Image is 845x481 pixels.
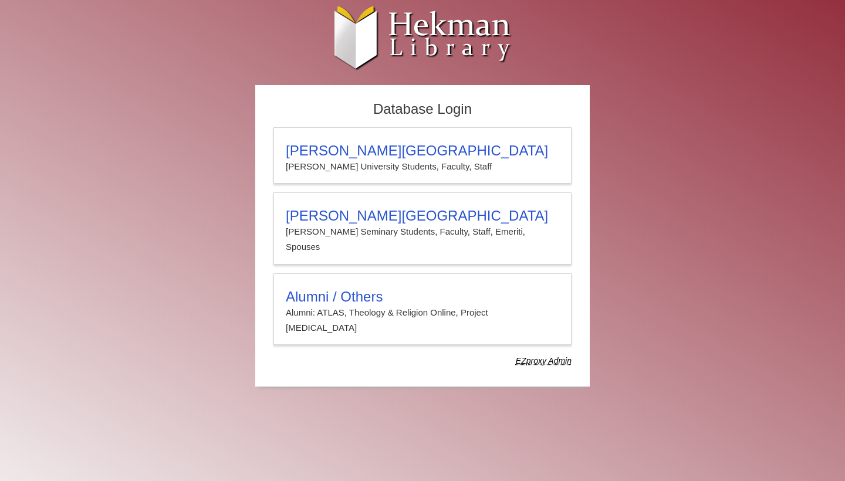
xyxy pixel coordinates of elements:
[286,143,559,159] h3: [PERSON_NAME][GEOGRAPHIC_DATA]
[268,97,577,121] h2: Database Login
[286,224,559,255] p: [PERSON_NAME] Seminary Students, Faculty, Staff, Emeriti, Spouses
[286,289,559,305] h3: Alumni / Others
[273,192,572,265] a: [PERSON_NAME][GEOGRAPHIC_DATA][PERSON_NAME] Seminary Students, Faculty, Staff, Emeriti, Spouses
[286,305,559,336] p: Alumni: ATLAS, Theology & Religion Online, Project [MEDICAL_DATA]
[516,356,572,365] dfn: Use Alumni login
[286,289,559,336] summary: Alumni / OthersAlumni: ATLAS, Theology & Religion Online, Project [MEDICAL_DATA]
[286,159,559,174] p: [PERSON_NAME] University Students, Faculty, Staff
[286,208,559,224] h3: [PERSON_NAME][GEOGRAPHIC_DATA]
[273,127,572,184] a: [PERSON_NAME][GEOGRAPHIC_DATA][PERSON_NAME] University Students, Faculty, Staff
